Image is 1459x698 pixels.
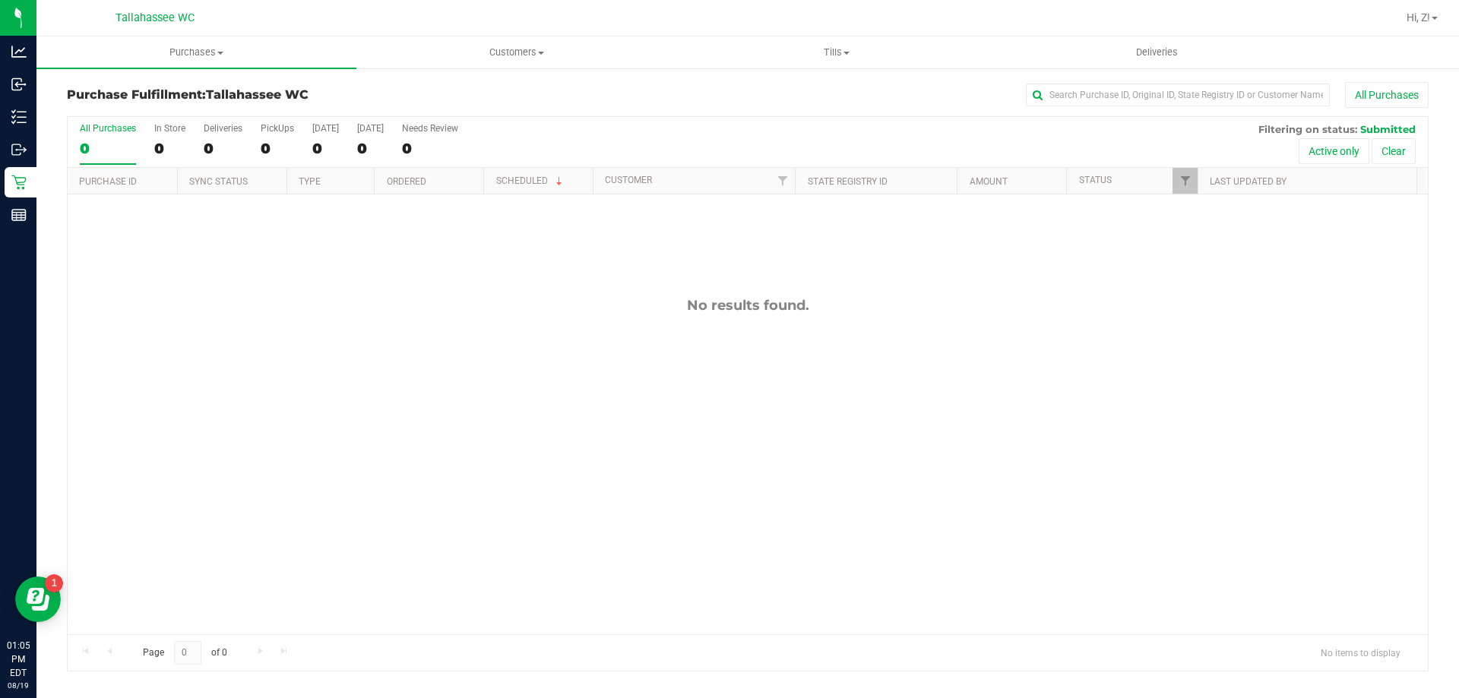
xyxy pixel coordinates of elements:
[357,140,384,157] div: 0
[116,11,195,24] span: Tallahassee WC
[204,123,242,134] div: Deliveries
[1173,168,1198,194] a: Filter
[130,641,239,665] span: Page of 0
[770,168,795,194] a: Filter
[67,88,521,102] h3: Purchase Fulfillment:
[356,36,676,68] a: Customers
[1258,123,1357,135] span: Filtering on status:
[299,176,321,187] a: Type
[357,123,384,134] div: [DATE]
[11,77,27,92] inline-svg: Inbound
[15,576,61,622] iframe: Resource center
[45,574,63,592] iframe: Resource center unread badge
[1079,175,1112,185] a: Status
[402,123,458,134] div: Needs Review
[357,46,676,59] span: Customers
[206,87,309,102] span: Tallahassee WC
[496,175,565,186] a: Scheduled
[1372,138,1416,164] button: Clear
[79,176,137,187] a: Purchase ID
[11,44,27,59] inline-svg: Analytics
[154,123,185,134] div: In Store
[1116,46,1198,59] span: Deliveries
[1299,138,1369,164] button: Active only
[154,140,185,157] div: 0
[387,176,426,187] a: Ordered
[402,140,458,157] div: 0
[36,46,356,59] span: Purchases
[204,140,242,157] div: 0
[11,207,27,223] inline-svg: Reports
[312,123,339,134] div: [DATE]
[189,176,248,187] a: Sync Status
[7,680,30,691] p: 08/19
[970,176,1008,187] a: Amount
[36,36,356,68] a: Purchases
[1360,123,1416,135] span: Submitted
[80,140,136,157] div: 0
[68,297,1428,314] div: No results found.
[1407,11,1430,24] span: Hi, Z!
[1026,84,1330,106] input: Search Purchase ID, Original ID, State Registry ID or Customer Name...
[80,123,136,134] div: All Purchases
[1210,176,1287,187] a: Last Updated By
[11,109,27,125] inline-svg: Inventory
[261,140,294,157] div: 0
[677,46,995,59] span: Tills
[676,36,996,68] a: Tills
[1309,641,1413,664] span: No items to display
[261,123,294,134] div: PickUps
[997,36,1317,68] a: Deliveries
[808,176,888,187] a: State Registry ID
[312,140,339,157] div: 0
[605,175,652,185] a: Customer
[11,175,27,190] inline-svg: Retail
[7,639,30,680] p: 01:05 PM EDT
[11,142,27,157] inline-svg: Outbound
[1345,82,1429,108] button: All Purchases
